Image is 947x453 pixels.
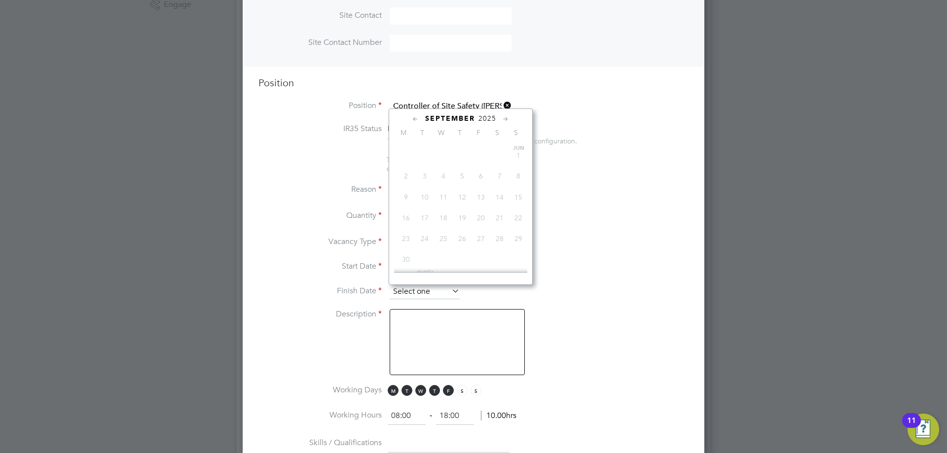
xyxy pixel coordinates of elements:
[258,10,382,21] label: Site Contact
[258,124,382,134] label: IR35 Status
[415,229,434,248] span: 24
[432,128,450,137] span: W
[390,284,460,299] input: Select one
[388,385,399,396] span: M
[472,188,490,207] span: 13
[434,209,453,227] span: 18
[434,167,453,185] span: 4
[415,209,434,227] span: 17
[490,209,509,227] span: 21
[258,37,382,48] label: Site Contact Number
[453,188,472,207] span: 12
[401,385,412,396] span: T
[472,167,490,185] span: 6
[436,407,474,425] input: 17:00
[397,229,415,248] span: 23
[490,229,509,248] span: 28
[507,128,525,137] span: S
[415,385,426,396] span: W
[443,385,454,396] span: F
[425,114,475,123] span: September
[481,411,516,420] span: 10.00hrs
[387,155,520,173] span: The status determination for this position can be updated after creating the vacancy
[450,128,469,137] span: T
[453,229,472,248] span: 26
[258,210,382,221] label: Quantity
[388,407,426,425] input: 08:00
[397,188,415,207] span: 9
[397,250,415,269] span: 30
[258,438,382,448] label: Skills / Qualifications
[258,309,382,319] label: Description
[258,76,689,89] h3: Position
[258,385,382,395] label: Working Days
[453,209,472,227] span: 19
[397,167,415,185] span: 2
[478,114,496,123] span: 2025
[258,410,382,420] label: Working Hours
[509,188,528,207] span: 15
[413,128,432,137] span: T
[258,184,382,195] label: Reason
[394,128,413,137] span: M
[429,385,440,396] span: T
[434,229,453,248] span: 25
[434,188,453,207] span: 11
[471,385,481,396] span: S
[453,167,472,185] span: 5
[490,167,509,185] span: 7
[509,167,528,185] span: 8
[258,261,382,272] label: Start Date
[509,209,528,227] span: 22
[509,229,528,248] span: 29
[509,146,528,165] span: 1
[488,128,507,137] span: S
[472,209,490,227] span: 20
[258,237,382,247] label: Vacancy Type
[457,385,468,396] span: S
[397,209,415,227] span: 16
[415,167,434,185] span: 3
[258,286,382,296] label: Finish Date
[509,146,528,151] span: Jun
[472,229,490,248] span: 27
[428,411,434,420] span: ‐
[490,188,509,207] span: 14
[258,101,382,111] label: Position
[907,420,916,433] div: 11
[388,134,577,145] div: This feature can be enabled under this client's configuration.
[390,99,511,114] input: Search for...
[388,124,468,134] span: Disabled for this client.
[908,414,939,445] button: Open Resource Center, 11 new notifications
[469,128,488,137] span: F
[415,188,434,207] span: 10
